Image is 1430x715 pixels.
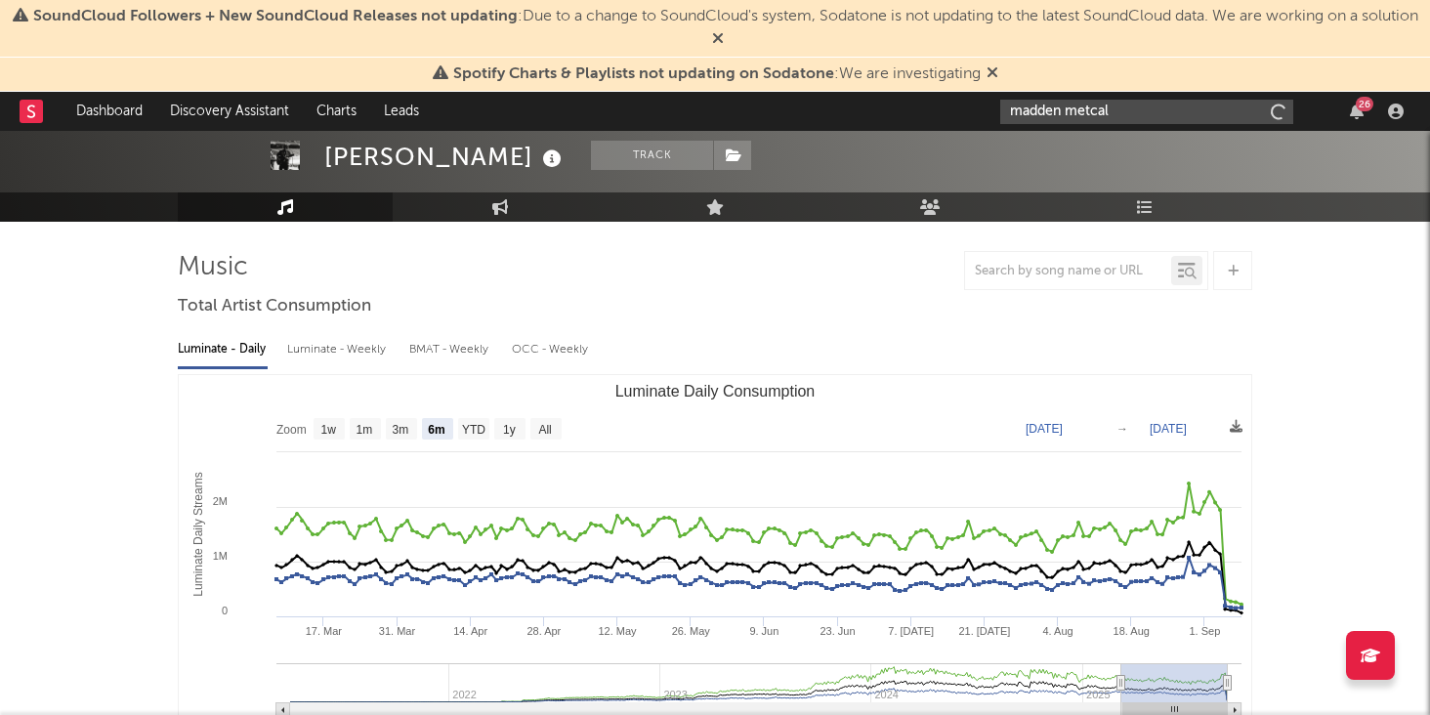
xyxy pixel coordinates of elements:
text: 28. Apr [526,625,561,637]
text: Luminate Daily Consumption [615,383,816,400]
div: OCC - Weekly [512,333,590,366]
a: Leads [370,92,433,131]
a: Discovery Assistant [156,92,303,131]
span: Total Artist Consumption [178,295,371,318]
text: 1m [357,423,373,437]
text: 4. Aug [1042,625,1072,637]
text: 14. Apr [453,625,487,637]
text: 1w [321,423,337,437]
div: [PERSON_NAME] [324,141,567,173]
a: Charts [303,92,370,131]
text: 9. Jun [749,625,778,637]
text: 2M [213,495,228,507]
text: 31. Mar [379,625,416,637]
text: 12. May [598,625,637,637]
text: Luminate Daily Streams [191,472,205,596]
input: Search for artists [1000,100,1293,124]
text: All [538,423,551,437]
text: 1M [213,550,228,562]
span: Spotify Charts & Playlists not updating on Sodatone [453,66,834,82]
div: Luminate - Weekly [287,333,390,366]
text: 1. Sep [1190,625,1221,637]
text: 26. May [672,625,711,637]
span: : Due to a change to SoundCloud's system, Sodatone is not updating to the latest SoundCloud data.... [33,9,1418,24]
text: Zoom [276,423,307,437]
text: 0 [222,605,228,616]
button: Track [591,141,713,170]
div: 26 [1356,97,1373,111]
div: Luminate - Daily [178,333,268,366]
text: 1y [503,423,516,437]
span: : We are investigating [453,66,981,82]
span: Dismiss [987,66,998,82]
a: Dashboard [63,92,156,131]
text: 23. Jun [820,625,855,637]
text: [DATE] [1026,422,1063,436]
text: 6m [428,423,444,437]
div: BMAT - Weekly [409,333,492,366]
text: 17. Mar [306,625,343,637]
text: → [1116,422,1128,436]
text: 18. Aug [1114,625,1150,637]
text: 3m [393,423,409,437]
span: SoundCloud Followers + New SoundCloud Releases not updating [33,9,518,24]
text: 21. [DATE] [958,625,1010,637]
button: 26 [1350,104,1364,119]
text: 7. [DATE] [888,625,934,637]
text: [DATE] [1150,422,1187,436]
span: Dismiss [712,32,724,48]
text: YTD [462,423,485,437]
input: Search by song name or URL [965,264,1171,279]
